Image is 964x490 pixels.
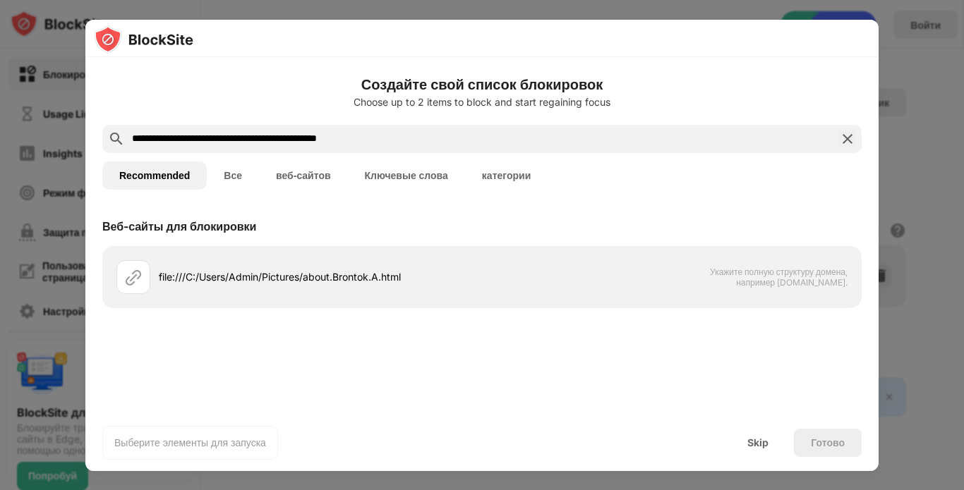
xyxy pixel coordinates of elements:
[348,161,465,190] button: Ключевые слова
[114,436,266,450] div: Выберите элементы для запуска
[839,130,856,147] img: search-close
[465,161,548,190] button: категории
[108,130,125,147] img: search.svg
[259,161,348,190] button: веб-сайтов
[811,437,845,448] div: Готово
[102,74,862,95] h6: Создайте свой список блокировок
[702,267,848,288] span: Укажите полную структуру домена, например [DOMAIN_NAME].
[102,219,256,233] div: Веб-сайты для блокировки
[159,269,482,284] div: file:///C:/Users/Admin/Pictures/about.Brontok.A.html
[207,161,259,190] button: Все
[125,269,142,286] img: url.svg
[747,437,769,448] div: Skip
[102,97,862,108] div: Choose up to 2 items to block and start regaining focus
[102,161,207,190] button: Recommended
[94,25,193,54] img: logo-blocksite.svg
